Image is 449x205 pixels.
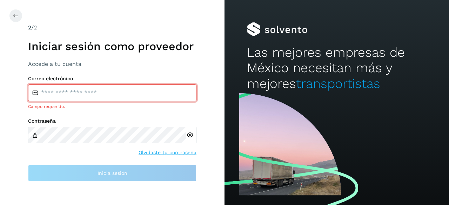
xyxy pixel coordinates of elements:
label: Correo electrónico [28,76,196,82]
h2: Las mejores empresas de México necesitan más y mejores [247,45,427,91]
a: Olvidaste tu contraseña [139,149,196,156]
h3: Accede a tu cuenta [28,61,196,67]
h1: Iniciar sesión como proveedor [28,40,196,53]
div: /2 [28,23,196,32]
span: transportistas [296,76,380,91]
div: Campo requerido. [28,103,196,110]
span: Inicia sesión [98,171,127,176]
span: 2 [28,24,31,31]
label: Contraseña [28,118,196,124]
button: Inicia sesión [28,165,196,182]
